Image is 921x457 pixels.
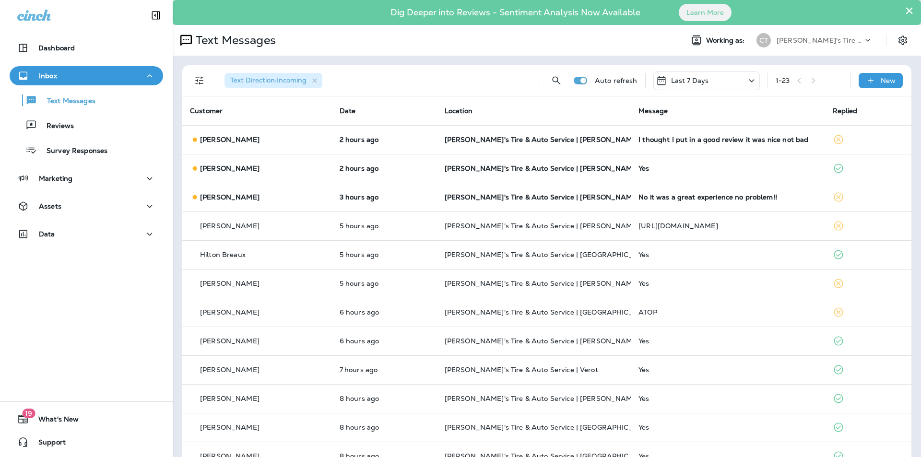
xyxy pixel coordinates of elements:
div: Text Direction:Incoming [224,73,322,88]
span: [PERSON_NAME]'s Tire & Auto Service | [PERSON_NAME] [445,135,639,144]
span: [PERSON_NAME]'s Tire & Auto Service | [PERSON_NAME] [445,222,639,230]
p: [PERSON_NAME] [200,193,260,201]
p: Reviews [37,122,74,131]
div: CT [756,33,771,47]
p: Data [39,230,55,238]
span: Customer [190,106,223,115]
span: Location [445,106,472,115]
span: Text Direction : Incoming [230,76,307,84]
p: Oct 6, 2025 11:44 AM [340,222,429,230]
p: [PERSON_NAME] [200,280,260,287]
p: Oct 6, 2025 08:30 AM [340,395,429,402]
span: [PERSON_NAME]'s Tire & Auto Service | [GEOGRAPHIC_DATA] [445,250,655,259]
button: Filters [190,71,209,90]
span: What's New [29,415,79,427]
button: Search Messages [547,71,566,90]
span: Support [29,438,66,450]
p: Last 7 Days [671,77,709,84]
p: Dashboard [38,44,75,52]
button: Collapse Sidebar [142,6,169,25]
p: [PERSON_NAME] [200,308,260,316]
p: Marketing [39,175,72,182]
div: Yes [638,423,817,431]
p: Hilton Breaux [200,251,246,258]
div: Yes [638,280,817,287]
p: Oct 6, 2025 08:08 AM [340,423,429,431]
p: Oct 6, 2025 11:03 AM [340,251,429,258]
button: Inbox [10,66,163,85]
span: Date [340,106,356,115]
button: Reviews [10,115,163,135]
p: [PERSON_NAME] [200,222,260,230]
button: Assets [10,197,163,216]
p: [PERSON_NAME] [200,164,260,172]
div: Yes [638,164,817,172]
p: Oct 6, 2025 10:45 AM [340,280,429,287]
p: Assets [39,202,61,210]
p: [PERSON_NAME] [200,395,260,402]
p: [PERSON_NAME] [200,136,260,143]
div: No it was a great experience no problem!! [638,193,817,201]
span: [PERSON_NAME]'s Tire & Auto Service | [PERSON_NAME][GEOGRAPHIC_DATA] [445,193,714,201]
p: Text Messages [37,97,95,106]
div: Yes [638,395,817,402]
p: Text Messages [192,33,276,47]
span: [PERSON_NAME]'s Tire & Auto Service | [GEOGRAPHIC_DATA] [445,308,655,316]
p: Oct 6, 2025 08:53 AM [340,366,429,374]
div: https://youtube.com/shorts/u1PaAX5hOXQ?si=nzFMxoxxUNh0MDip [638,222,817,230]
p: [PERSON_NAME] [200,337,260,345]
p: Auto refresh [595,77,638,84]
span: Replied [833,106,858,115]
button: Survey Responses [10,140,163,160]
button: Learn More [679,4,732,21]
div: 1 - 23 [776,77,790,84]
button: Dashboard [10,38,163,58]
span: 19 [22,409,35,418]
p: Inbox [39,72,57,80]
div: Yes [638,251,817,258]
button: Marketing [10,169,163,188]
span: [PERSON_NAME]'s Tire & Auto Service | [PERSON_NAME] [445,279,639,288]
p: Oct 6, 2025 01:00 PM [340,193,429,201]
button: 19What's New [10,410,163,429]
p: Oct 6, 2025 10:43 AM [340,308,429,316]
p: Dig Deeper into Reviews - Sentiment Analysis Now Available [363,11,668,14]
p: [PERSON_NAME]'s Tire & Auto [777,36,863,44]
div: ATOP [638,308,817,316]
p: Survey Responses [37,147,107,156]
span: Working as: [706,36,747,45]
p: Oct 6, 2025 10:23 AM [340,337,429,345]
p: [PERSON_NAME] [200,423,260,431]
p: New [881,77,896,84]
div: I thought I put in a good review it was nice not bad [638,136,817,143]
button: Close [905,3,914,18]
button: Text Messages [10,90,163,110]
span: Message [638,106,668,115]
span: [PERSON_NAME]'s Tire & Auto Service | [PERSON_NAME] [445,394,639,403]
p: [PERSON_NAME] [200,366,260,374]
span: [PERSON_NAME]'s Tire & Auto Service | [PERSON_NAME] [445,337,639,345]
div: Yes [638,337,817,345]
p: Oct 6, 2025 02:01 PM [340,136,429,143]
div: Yes [638,366,817,374]
button: Settings [894,32,911,49]
span: [PERSON_NAME]'s Tire & Auto Service | [PERSON_NAME] [445,164,639,173]
button: Support [10,433,163,452]
span: [PERSON_NAME]'s Tire & Auto Service | [GEOGRAPHIC_DATA] [445,423,655,432]
span: [PERSON_NAME]'s Tire & Auto Service | Verot [445,365,598,374]
p: Oct 6, 2025 01:47 PM [340,164,429,172]
button: Data [10,224,163,244]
